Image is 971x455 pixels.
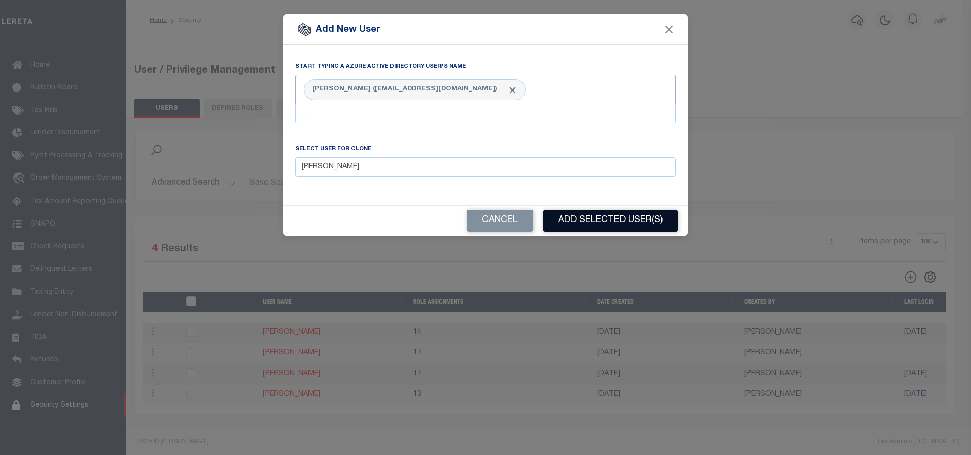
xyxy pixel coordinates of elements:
[467,210,533,232] button: Cancel
[295,145,371,154] label: Select User for clone
[295,104,676,123] input: ...
[312,85,497,93] b: [PERSON_NAME] ([EMAIL_ADDRESS][DOMAIN_NAME])
[295,63,466,71] label: Start typing a Azure Active Directory user's name
[543,210,678,232] button: Add Selected User(s)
